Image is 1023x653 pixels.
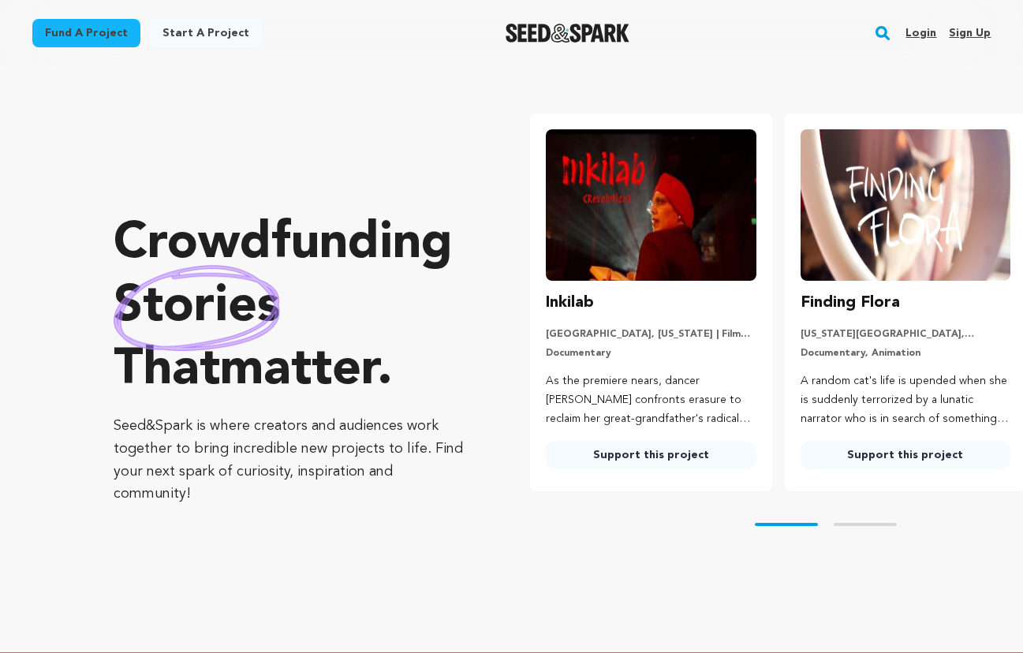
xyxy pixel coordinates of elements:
p: Seed&Spark is where creators and audiences work together to bring incredible new projects to life... [114,415,467,506]
p: As the premiere nears, dancer [PERSON_NAME] confronts erasure to reclaim her great-grandfather's ... [546,372,756,428]
img: Finding Flora image [801,129,1010,281]
p: Documentary, Animation [801,347,1010,360]
p: [US_STATE][GEOGRAPHIC_DATA], [US_STATE] | Film Short [801,328,1010,341]
p: Documentary [546,347,756,360]
a: Support this project [546,441,756,469]
a: Fund a project [32,19,140,47]
img: hand sketched image [114,265,280,351]
img: Inkilab image [546,129,756,281]
a: Start a project [150,19,262,47]
p: [GEOGRAPHIC_DATA], [US_STATE] | Film Feature [546,328,756,341]
a: Login [905,21,936,46]
h3: Inkilab [546,290,594,315]
p: Crowdfunding that . [114,213,467,402]
a: Seed&Spark Homepage [506,24,629,43]
span: matter [220,345,377,396]
a: Sign up [949,21,991,46]
a: Support this project [801,441,1010,469]
p: A random cat's life is upended when she is suddenly terrorized by a lunatic narrator who is in se... [801,372,1010,428]
h3: Finding Flora [801,290,900,315]
img: Seed&Spark Logo Dark Mode [506,24,629,43]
